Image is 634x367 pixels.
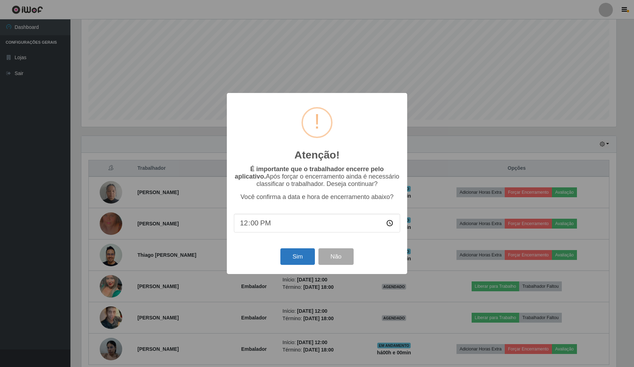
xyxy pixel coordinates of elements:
button: Não [318,248,353,265]
button: Sim [280,248,315,265]
h2: Atenção! [294,149,340,161]
b: É importante que o trabalhador encerre pelo aplicativo. [235,166,384,180]
p: Você confirma a data e hora de encerramento abaixo? [234,193,400,201]
p: Após forçar o encerramento ainda é necessário classificar o trabalhador. Deseja continuar? [234,166,400,188]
